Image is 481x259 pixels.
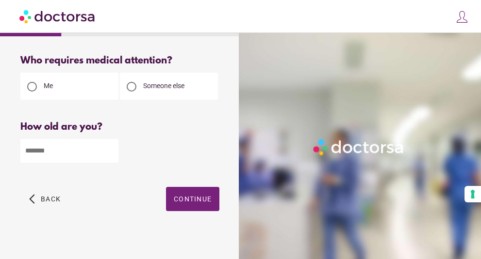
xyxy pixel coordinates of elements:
span: Me [44,82,53,90]
span: Continue [174,195,212,203]
button: arrow_back_ios Back [25,187,65,211]
button: Your consent preferences for tracking technologies [464,186,481,202]
button: Continue [166,187,219,211]
div: Who requires medical attention? [20,55,219,66]
span: Back [41,195,61,203]
span: Someone else [143,82,184,90]
img: Logo-Doctorsa-trans-White-partial-flat.png [311,137,407,158]
div: How old are you? [20,122,219,133]
img: Doctorsa.com [19,5,96,27]
img: icons8-customer-100.png [455,10,469,24]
